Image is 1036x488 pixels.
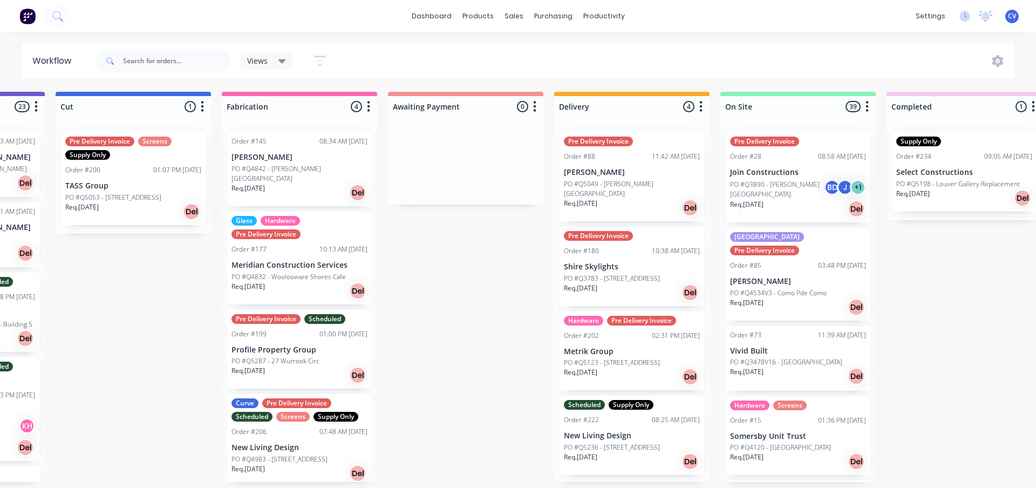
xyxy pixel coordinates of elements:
p: Metrik Group [564,347,700,356]
div: Screens [773,401,807,410]
div: Order #145 [231,137,267,146]
div: products [457,8,499,24]
div: 11:39 AM [DATE] [818,330,866,340]
div: Del [349,465,366,482]
div: Screens [138,137,172,146]
img: Factory [19,8,36,24]
p: [PERSON_NAME] [730,277,866,286]
p: PO #Q3783 - [STREET_ADDRESS] [564,274,660,283]
div: Order #234 [896,152,931,161]
div: Pre Delivery Invoice [564,137,633,146]
div: HardwarePre Delivery InvoiceOrder #20202:31 PM [DATE]Metrik GroupPO #Q5123 - [STREET_ADDRESS]Req.... [560,311,704,391]
div: Order #200 [65,165,100,175]
div: Del [848,200,865,218]
div: Del [183,203,200,220]
div: Pre Delivery Invoice [564,231,633,241]
div: Scheduled [304,314,345,324]
div: Order #199 [231,329,267,339]
div: Del [17,439,34,456]
p: Req. [DATE] [896,189,930,199]
div: Pre Delivery InvoiceScheduledOrder #19901:00 PM [DATE]Profile Property GroupPO #Q5287 - 27 Wurroo... [227,310,372,389]
p: Req. [DATE] [231,282,265,292]
div: Pre Delivery Invoice [231,314,301,324]
div: 08:34 AM [DATE] [319,137,367,146]
p: [PERSON_NAME] [231,153,367,162]
div: Del [17,245,34,262]
p: Req. [DATE] [730,452,764,462]
div: Del [848,299,865,316]
p: Somersby Unit Trust [730,432,866,441]
div: Order #180 [564,246,599,256]
p: PO #Q3478V16 - [GEOGRAPHIC_DATA] [730,357,842,367]
div: Pre Delivery InvoiceOrder #8811:42 AM [DATE][PERSON_NAME]PO #Q5049 - [PERSON_NAME][GEOGRAPHIC_DAT... [560,132,704,221]
div: Del [17,330,34,347]
p: New Living Design [231,443,367,452]
p: PO #Q5236 - [STREET_ADDRESS] [564,443,660,452]
div: 02:31 PM [DATE] [652,331,700,341]
div: [GEOGRAPHIC_DATA]Pre Delivery InvoiceOrder #8503:48 PM [DATE][PERSON_NAME]PO #Q4534V3 - Como Pde ... [726,228,870,321]
div: Del [349,184,366,201]
p: Req. [DATE] [231,464,265,474]
div: Pre Delivery InvoiceScreensSupply OnlyOrder #20001:07 PM [DATE]TASS GroupPO #Q5053 - [STREET_ADDR... [61,132,206,225]
div: KH [19,418,35,434]
p: Req. [DATE] [564,368,597,377]
div: + 1 [850,179,866,195]
div: Order #15 [730,416,761,425]
div: Order #85 [730,261,761,270]
p: Select Constructions [896,168,1032,177]
p: PO #Q4983 - [STREET_ADDRESS] [231,455,328,464]
div: Order #73 [730,330,761,340]
div: Scheduled [564,400,605,410]
p: Req. [DATE] [65,202,99,212]
div: Del [848,453,865,470]
input: Search for orders... [123,50,230,72]
p: PO #Q4832 - Woolooware Shores Cafe [231,272,346,282]
div: Del [681,199,699,216]
p: Req. [DATE] [730,200,764,209]
div: Pre Delivery Invoice [730,246,799,255]
div: Glass [231,216,257,226]
p: PO #Q5053 - [STREET_ADDRESS] [65,193,161,202]
div: settings [910,8,951,24]
div: Order #206 [231,427,267,437]
div: Order #14508:34 AM [DATE][PERSON_NAME]PO #Q4842 - [PERSON_NAME][GEOGRAPHIC_DATA]Req.[DATE]Del [227,132,372,206]
div: 09:05 AM [DATE] [984,152,1032,161]
span: Views [247,55,268,66]
p: Req. [DATE] [564,283,597,293]
div: Screens [276,412,310,422]
p: Req. [DATE] [730,367,764,377]
p: Shire Skylights [564,262,700,272]
div: Del [1014,189,1031,207]
div: 11:42 AM [DATE] [652,152,700,161]
div: Order #222 [564,415,599,425]
div: Order #28 [730,152,761,161]
p: PO #Q4534V3 - Como Pde Como [730,288,827,298]
div: productivity [578,8,630,24]
div: Del [681,453,699,470]
p: PO #Q5123 - [STREET_ADDRESS] [564,358,660,368]
div: Order #177 [231,245,267,254]
div: 07:48 AM [DATE] [319,427,367,437]
span: CV [1008,11,1016,21]
div: sales [499,8,529,24]
p: Req. [DATE] [730,298,764,308]
p: [PERSON_NAME] [564,168,700,177]
p: PO #Q4120 - [GEOGRAPHIC_DATA] [730,443,831,452]
div: 01:00 PM [DATE] [319,329,367,339]
div: Supply Only [65,150,110,160]
div: Pre Delivery Invoice [730,137,799,146]
div: Pre Delivery InvoiceOrder #2808:58 AM [DATE]Join ConstructionsPO #Q3890 - [PERSON_NAME][GEOGRAPHI... [726,132,870,222]
div: Pre Delivery Invoice [231,229,301,239]
p: Req. [DATE] [564,199,597,208]
div: Pre Delivery Invoice [65,137,134,146]
div: Order #7311:39 AM [DATE]Vivid BuiltPO #Q3478V16 - [GEOGRAPHIC_DATA]Req.[DATE]Del [726,326,870,391]
div: Del [349,282,366,300]
div: Curve [231,398,258,408]
div: Pre Delivery InvoiceOrder #18010:38 AM [DATE]Shire SkylightsPO #Q3783 - [STREET_ADDRESS]Req.[DATE... [560,227,704,306]
div: Hardware [730,401,769,410]
p: Req. [DATE] [231,184,265,193]
div: Scheduled [231,412,272,422]
div: BD [824,179,840,195]
p: PO #Q5198 - Louver Gallery Replacement [896,179,1020,189]
p: PO #Q3890 - [PERSON_NAME][GEOGRAPHIC_DATA] [730,180,824,199]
